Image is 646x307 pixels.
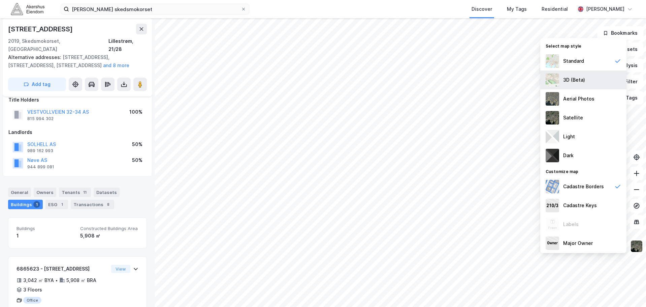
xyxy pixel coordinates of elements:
span: Alternative addresses: [8,54,63,60]
div: My Tags [507,5,527,13]
img: majorOwner.b5e170eddb5c04bfeeff.jpeg [546,236,559,250]
div: • [55,278,58,283]
div: 11 [82,189,88,196]
div: Major Owner [563,239,593,247]
div: 50% [132,140,142,148]
div: 8 [105,201,111,208]
div: 3 Floors [23,286,42,294]
div: Datasets [94,188,120,197]
span: Constructed Buildings Area [80,226,138,231]
div: Title Holders [8,96,147,104]
div: Owners [34,188,56,197]
img: nCdM7BzjoCAAAAAElFTkSuQmCC [546,149,559,162]
div: Customize map [540,165,626,177]
div: Lillestrøm, 21/28 [108,37,147,53]
div: Light [563,133,575,141]
button: Filter [611,75,643,88]
div: 944 899 081 [27,164,54,170]
button: Bookmarks [597,26,643,40]
div: Dark [563,151,574,160]
iframe: Chat Widget [612,275,646,307]
div: Buildings [8,200,43,209]
div: 100% [129,108,142,116]
img: 9k= [546,111,559,124]
div: Labels [563,220,579,228]
span: Buildings [17,226,75,231]
div: 989 162 993 [27,148,53,153]
div: 3,042 ㎡ BYA [23,276,54,284]
div: 5,908 ㎡ BRA [66,276,96,284]
img: Z [546,92,559,106]
div: Cadastre Keys [563,201,597,210]
div: Aerial Photos [563,95,594,103]
div: Cadastre Borders [563,183,604,191]
input: Search by address, cadastre, landlords, tenants or people [69,4,241,14]
div: 50% [132,156,142,164]
div: Transactions [71,200,114,209]
div: 2019, Skedsmokorset, [GEOGRAPHIC_DATA] [8,37,108,53]
img: luj3wr1y2y3+OchiMxRmMxRlscgabnMEmZ7DJGWxyBpucwSZnsMkZbHIGm5zBJmewyRlscgabnMEmZ7DJGWxyBpucwSZnsMkZ... [546,130,559,143]
div: 815 994 302 [27,116,54,121]
img: 9k= [630,240,643,253]
button: Tags [612,91,643,105]
div: 6865623 - [STREET_ADDRESS] [17,265,108,273]
div: Residential [542,5,568,13]
div: Discover [472,5,492,13]
div: Standard [563,57,584,65]
div: ESG [45,200,68,209]
div: Tenants [59,188,91,197]
div: Select map style [540,39,626,52]
img: akershus-eiendom-logo.9091f326c980b4bce74ccdd9f866810c.svg [11,3,44,15]
div: 5,908 ㎡ [80,232,138,240]
div: [PERSON_NAME] [586,5,624,13]
img: Z [546,218,559,231]
div: [STREET_ADDRESS], [STREET_ADDRESS], [STREET_ADDRESS] [8,53,141,69]
div: Satellite [563,114,583,122]
img: cadastreBorders.cfe08de4b5ddd52a10de.jpeg [546,180,559,193]
button: Add tag [8,78,66,91]
div: General [8,188,31,197]
div: 1 [33,201,40,208]
div: Landlords [8,128,147,136]
img: cadastreKeys.547ab17ec502f5a4ef2b.jpeg [546,199,559,212]
div: [STREET_ADDRESS] [8,24,74,34]
div: 1 [17,232,75,240]
img: Z [546,54,559,68]
div: 1 [59,201,65,208]
img: Z [546,73,559,87]
button: View [111,265,130,273]
div: 3D (Beta) [563,76,585,84]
